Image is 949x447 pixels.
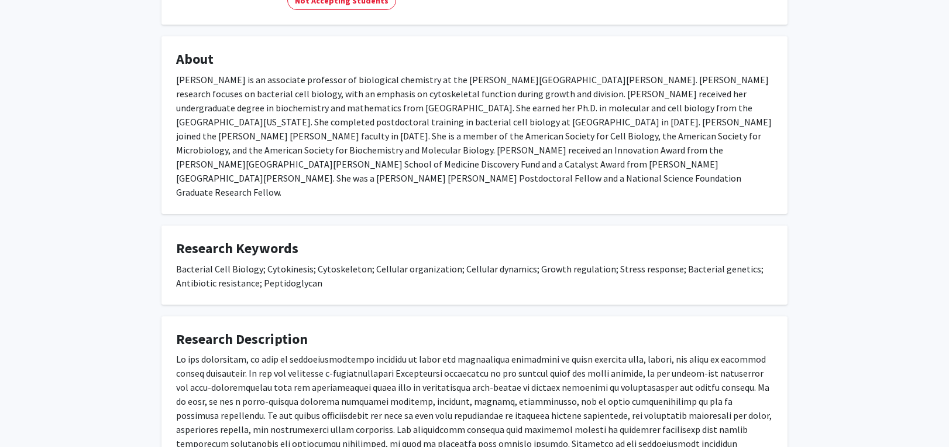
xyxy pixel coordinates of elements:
[176,240,773,257] h4: Research Keywords
[9,394,50,438] iframe: Chat
[176,51,773,68] h4: About
[176,73,773,199] div: [PERSON_NAME] is an associate professor of biological chemistry at the [PERSON_NAME][GEOGRAPHIC_D...
[176,262,773,290] div: Bacterial Cell Biology; Cytokinesis; Cytoskeleton; Cellular organization; Cellular dynamics; Grow...
[176,331,773,348] h4: Research Description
